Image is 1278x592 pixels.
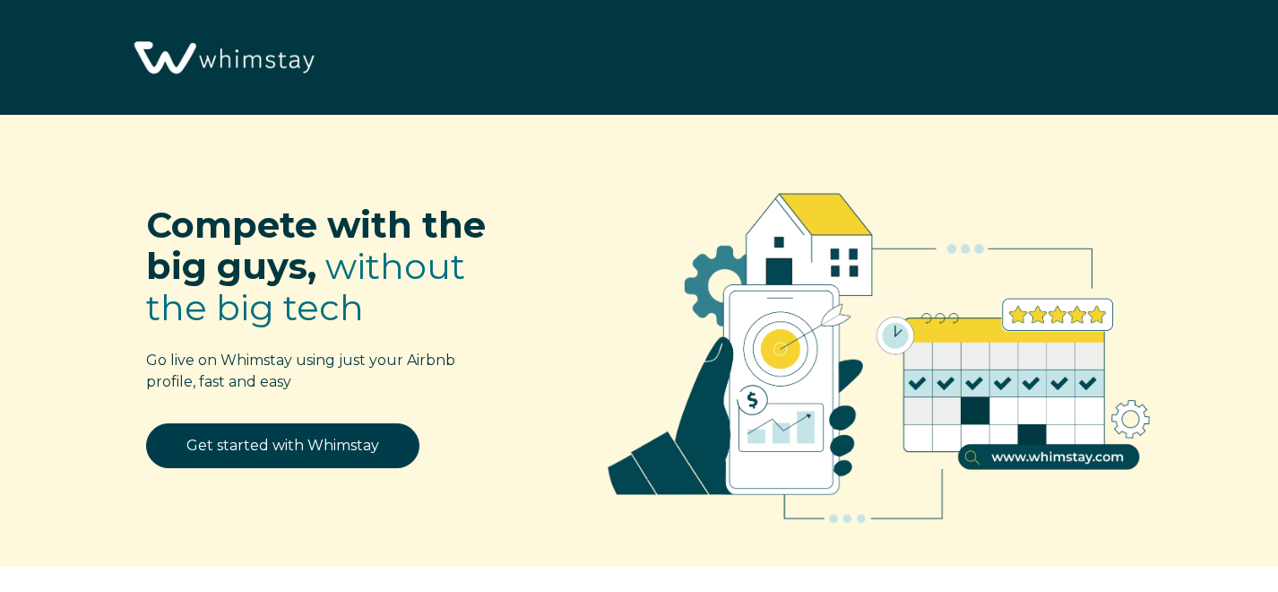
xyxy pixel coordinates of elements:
a: Get started with Whimstay [146,423,419,468]
img: Whimstay Logo-02 1 [125,9,320,109]
span: Compete with the big guys, [146,203,486,288]
span: without the big tech [146,244,465,329]
img: RBO Ilustrations-02 [564,142,1195,556]
span: Go live on Whimstay using just your Airbnb profile, fast and easy [146,352,455,390]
